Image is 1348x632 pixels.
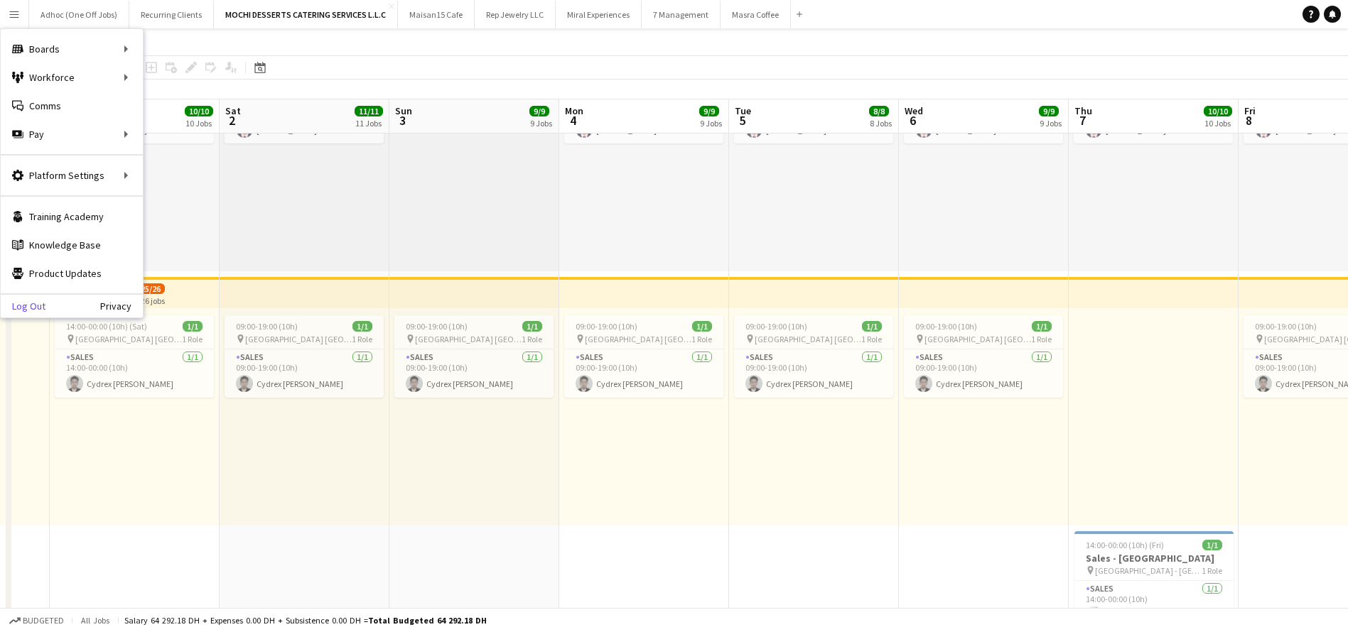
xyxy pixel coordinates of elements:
button: Miral Experiences [556,1,642,28]
span: 1/1 [1032,321,1052,332]
span: 09:00-19:00 (10h) [576,321,637,332]
span: 11/11 [355,106,383,116]
span: 2 [223,112,241,129]
span: 1/1 [352,321,372,332]
span: 9/9 [529,106,549,116]
span: 1/1 [862,321,882,332]
app-job-card: 09:00-19:00 (10h)1/1 [GEOGRAPHIC_DATA] [GEOGRAPHIC_DATA]1 RoleSales1/109:00-19:00 (10h)Cydrex [PE... [734,315,893,398]
app-card-role: Sales1/109:00-19:00 (10h)Cydrex [PERSON_NAME] [394,349,554,398]
app-job-card: 14:00-00:00 (10h) (Sat)1/1 [GEOGRAPHIC_DATA] [GEOGRAPHIC_DATA]1 RoleSales1/114:00-00:00 (10h)Cydr... [55,315,214,398]
app-job-card: 14:00-00:00 (10h) (Fri)1/1Sales - [GEOGRAPHIC_DATA] [GEOGRAPHIC_DATA] - [GEOGRAPHIC_DATA]1 RoleSa... [1074,531,1234,629]
button: Budgeted [7,613,66,628]
app-job-card: 09:00-19:00 (10h)1/1 [GEOGRAPHIC_DATA] [GEOGRAPHIC_DATA]1 RoleSales1/109:00-19:00 (10h)Cydrex [PE... [904,315,1063,398]
div: Platform Settings [1,161,143,190]
span: 14:00-00:00 (10h) (Fri) [1086,540,1164,550]
button: Maisan15 Cafe [398,1,475,28]
span: Wed [905,104,923,117]
a: Knowledge Base [1,231,143,259]
span: Thu [1074,104,1092,117]
span: 09:00-19:00 (10h) [1255,321,1317,332]
span: Mon [565,104,583,117]
span: 8/8 [869,106,889,116]
span: 1 Role [691,334,712,344]
span: [GEOGRAPHIC_DATA] [GEOGRAPHIC_DATA] [245,334,352,344]
span: 25/26 [136,283,165,294]
div: 9 Jobs [530,118,552,129]
span: 1/1 [522,321,542,332]
span: [GEOGRAPHIC_DATA] [GEOGRAPHIC_DATA] [585,334,691,344]
button: Rep Jewelry LLC [475,1,556,28]
span: 6 [902,112,923,129]
app-card-role: Sales1/114:00-00:00 (10h)Cydrex [PERSON_NAME] [55,349,214,398]
div: 9 Jobs [1040,118,1062,129]
app-card-role: Sales1/109:00-19:00 (10h)Cydrex [PERSON_NAME] [734,349,893,398]
span: Sun [395,104,412,117]
span: 1 Role [1202,565,1222,576]
span: Sat [225,104,241,117]
span: Fri [1244,104,1256,117]
span: 1 Role [352,334,372,344]
span: 1/1 [1202,540,1222,550]
span: 7 [1072,112,1092,129]
span: 1 Role [522,334,542,344]
span: 10/10 [1204,106,1232,116]
app-card-role: Sales1/114:00-00:00 (10h)[PERSON_NAME] [1074,581,1234,629]
span: [GEOGRAPHIC_DATA] [GEOGRAPHIC_DATA] [75,334,182,344]
span: 14:00-00:00 (10h) (Sat) [66,321,147,332]
span: [GEOGRAPHIC_DATA] - [GEOGRAPHIC_DATA] [1095,565,1202,576]
button: MOCHI DESSERTS CATERING SERVICES L.L.C [214,1,398,28]
span: 09:00-19:00 (10h) [915,321,977,332]
a: Comms [1,92,143,120]
app-job-card: 09:00-19:00 (10h)1/1 [GEOGRAPHIC_DATA] [GEOGRAPHIC_DATA]1 RoleSales1/109:00-19:00 (10h)Cydrex [PE... [394,315,554,398]
span: 09:00-19:00 (10h) [745,321,807,332]
div: Workforce [1,63,143,92]
app-card-role: Sales1/109:00-19:00 (10h)Cydrex [PERSON_NAME] [904,349,1063,398]
span: [GEOGRAPHIC_DATA] [GEOGRAPHIC_DATA] [755,334,861,344]
div: 8 Jobs [870,118,892,129]
span: 8 [1242,112,1256,129]
span: 1 Role [182,334,203,344]
span: Tue [735,104,751,117]
span: 1 Role [1031,334,1052,344]
div: Pay [1,120,143,148]
div: 9 Jobs [700,118,722,129]
span: Total Budgeted 64 292.18 DH [368,615,487,626]
span: 9/9 [1039,106,1059,116]
button: Masra Coffee [721,1,791,28]
span: 09:00-19:00 (10h) [236,321,298,332]
app-card-role: Sales1/109:00-19:00 (10h)Cydrex [PERSON_NAME] [225,349,384,398]
span: Budgeted [23,616,64,626]
button: 7 Management [642,1,721,28]
span: 4 [563,112,583,129]
span: 1/1 [692,321,712,332]
app-job-card: 09:00-19:00 (10h)1/1 [GEOGRAPHIC_DATA] [GEOGRAPHIC_DATA]1 RoleSales1/109:00-19:00 (10h)Cydrex [PE... [225,315,384,398]
div: Boards [1,35,143,63]
a: Training Academy [1,202,143,231]
button: Recurring Clients [129,1,214,28]
span: 10/10 [185,106,213,116]
span: 9/9 [699,106,719,116]
div: 10 Jobs [1204,118,1231,129]
span: 1 Role [861,334,882,344]
span: All jobs [78,615,112,626]
div: 10 Jobs [185,118,212,129]
span: 1/1 [183,321,203,332]
a: Product Updates [1,259,143,288]
app-job-card: 09:00-19:00 (10h)1/1 [GEOGRAPHIC_DATA] [GEOGRAPHIC_DATA]1 RoleSales1/109:00-19:00 (10h)Cydrex [PE... [564,315,723,398]
button: Adhoc (One Off Jobs) [29,1,129,28]
h3: Sales - [GEOGRAPHIC_DATA] [1074,552,1234,565]
a: Log Out [1,300,45,312]
a: Privacy [100,300,143,312]
span: 3 [393,112,412,129]
div: Salary 64 292.18 DH + Expenses 0.00 DH + Subsistence 0.00 DH = [124,615,487,626]
span: [GEOGRAPHIC_DATA] [GEOGRAPHIC_DATA] [415,334,522,344]
span: [GEOGRAPHIC_DATA] [GEOGRAPHIC_DATA] [924,334,1031,344]
span: 09:00-19:00 (10h) [406,321,468,332]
